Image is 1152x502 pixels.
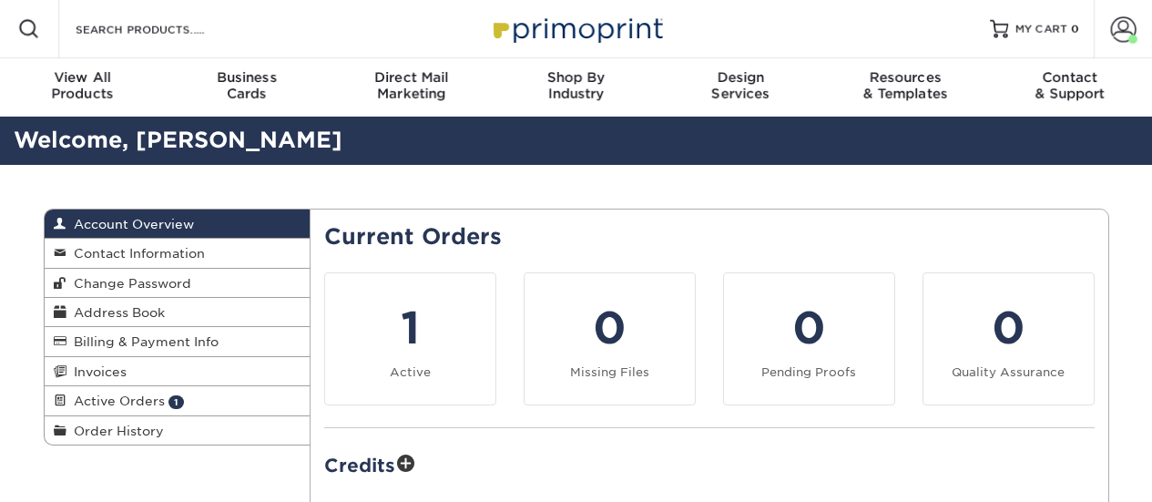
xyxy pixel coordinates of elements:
a: Shop ByIndustry [494,58,658,117]
a: 0 Pending Proofs [723,272,895,405]
span: Contact [987,69,1152,86]
div: Services [658,69,823,102]
a: Address Book [45,298,311,327]
a: 0 Missing Files [524,272,696,405]
a: Change Password [45,269,311,298]
small: Quality Assurance [952,365,1065,379]
a: Billing & Payment Info [45,327,311,356]
div: 1 [336,295,484,361]
div: & Support [987,69,1152,102]
span: Order History [66,424,164,438]
div: & Templates [823,69,988,102]
div: Marketing [329,69,494,102]
span: Design [658,69,823,86]
span: Direct Mail [329,69,494,86]
span: Shop By [494,69,658,86]
span: MY CART [1015,22,1067,37]
a: 1 Active [324,272,496,405]
a: BusinessCards [165,58,330,117]
a: Resources& Templates [823,58,988,117]
div: 0 [535,295,684,361]
span: 0 [1071,23,1079,36]
span: Change Password [66,276,191,291]
a: Contact Information [45,239,311,268]
span: Contact Information [66,246,205,261]
span: Billing & Payment Info [66,334,219,349]
span: Address Book [66,305,165,320]
span: Account Overview [66,217,194,231]
span: 1 [168,395,184,409]
span: Active Orders [66,394,165,408]
a: Direct MailMarketing [329,58,494,117]
div: Industry [494,69,658,102]
img: Primoprint [485,9,668,48]
div: 0 [934,295,1083,361]
h2: Current Orders [324,224,1095,251]
a: Account Overview [45,210,311,239]
h2: Credits [324,450,1095,478]
small: Pending Proofs [761,365,856,379]
a: Invoices [45,357,311,386]
input: SEARCH PRODUCTS..... [74,18,251,40]
span: Resources [823,69,988,86]
small: Missing Files [570,365,649,379]
div: 0 [735,295,883,361]
div: Cards [165,69,330,102]
a: 0 Quality Assurance [923,272,1095,405]
span: Invoices [66,364,127,379]
span: Business [165,69,330,86]
a: DesignServices [658,58,823,117]
a: Order History [45,416,311,445]
a: Contact& Support [987,58,1152,117]
a: Active Orders 1 [45,386,311,415]
small: Active [390,365,431,379]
